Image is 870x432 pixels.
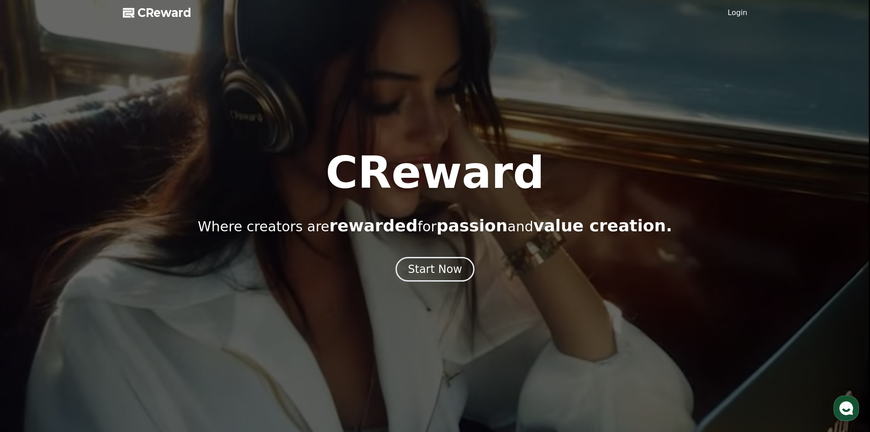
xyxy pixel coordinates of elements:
a: Messages [60,290,118,313]
h1: CReward [326,151,544,195]
p: Where creators are for and [198,217,672,235]
a: Settings [118,290,175,313]
span: Messages [76,304,103,311]
span: CReward [137,5,191,20]
a: Login [728,7,747,18]
span: value creation. [533,216,672,235]
span: passion [437,216,508,235]
a: Home [3,290,60,313]
span: Home [23,304,39,311]
a: Start Now [395,266,475,275]
button: Start Now [395,257,475,282]
div: Start Now [408,262,462,277]
span: Settings [135,304,158,311]
span: rewarded [329,216,417,235]
a: CReward [123,5,191,20]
